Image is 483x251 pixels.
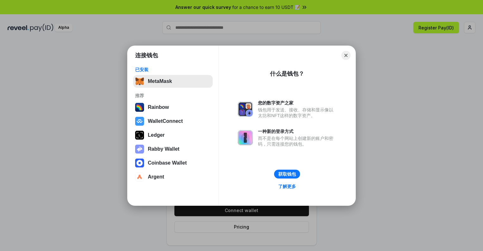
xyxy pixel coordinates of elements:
div: Argent [148,174,164,180]
div: 获取钱包 [278,171,296,177]
h1: 连接钱包 [135,52,158,59]
button: Rabby Wallet [133,143,213,155]
div: 您的数字资产之家 [258,100,336,106]
div: MetaMask [148,78,172,84]
img: svg+xml,%3Csvg%20xmlns%3D%22http%3A%2F%2Fwww.w3.org%2F2000%2Fsvg%22%20fill%3D%22none%22%20viewBox... [135,145,144,154]
div: 一种新的登录方式 [258,129,336,134]
button: Close [342,51,350,60]
div: Ledger [148,132,165,138]
button: Ledger [133,129,213,141]
img: svg+xml,%3Csvg%20xmlns%3D%22http%3A%2F%2Fwww.w3.org%2F2000%2Fsvg%22%20width%3D%2228%22%20height%3... [135,131,144,140]
img: svg+xml,%3Csvg%20xmlns%3D%22http%3A%2F%2Fwww.w3.org%2F2000%2Fsvg%22%20fill%3D%22none%22%20viewBox... [238,130,253,145]
img: svg+xml,%3Csvg%20xmlns%3D%22http%3A%2F%2Fwww.w3.org%2F2000%2Fsvg%22%20fill%3D%22none%22%20viewBox... [238,102,253,117]
div: Rabby Wallet [148,146,179,152]
img: svg+xml,%3Csvg%20width%3D%2228%22%20height%3D%2228%22%20viewBox%3D%220%200%2028%2028%22%20fill%3D... [135,117,144,126]
button: Argent [133,171,213,183]
button: 获取钱包 [274,170,300,179]
img: svg+xml,%3Csvg%20fill%3D%22none%22%20height%3D%2233%22%20viewBox%3D%220%200%2035%2033%22%20width%... [135,77,144,86]
a: 了解更多 [274,182,300,191]
div: 而不是在每个网站上创建新的账户和密码，只需连接您的钱包。 [258,135,336,147]
button: MetaMask [133,75,213,88]
div: 了解更多 [278,184,296,189]
button: Rainbow [133,101,213,114]
button: Coinbase Wallet [133,157,213,169]
img: svg+xml,%3Csvg%20width%3D%22120%22%20height%3D%22120%22%20viewBox%3D%220%200%20120%20120%22%20fil... [135,103,144,112]
button: WalletConnect [133,115,213,128]
div: 推荐 [135,93,211,98]
div: Coinbase Wallet [148,160,187,166]
div: Rainbow [148,104,169,110]
div: 什么是钱包？ [270,70,304,78]
div: WalletConnect [148,118,183,124]
div: 已安装 [135,67,211,72]
img: svg+xml,%3Csvg%20width%3D%2228%22%20height%3D%2228%22%20viewBox%3D%220%200%2028%2028%22%20fill%3D... [135,159,144,167]
img: svg+xml,%3Csvg%20width%3D%2228%22%20height%3D%2228%22%20viewBox%3D%220%200%2028%2028%22%20fill%3D... [135,173,144,181]
div: 钱包用于发送、接收、存储和显示像以太坊和NFT这样的数字资产。 [258,107,336,118]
